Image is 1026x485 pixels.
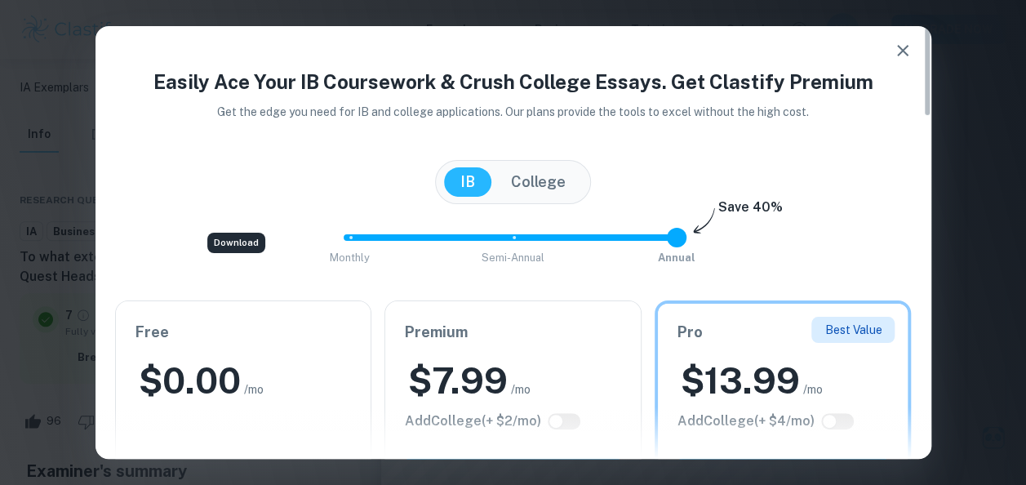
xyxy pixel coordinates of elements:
h2: $ 13.99 [681,357,800,405]
h6: Save 40% [718,198,783,225]
span: /mo [803,380,823,398]
span: Monthly [330,251,370,264]
span: /mo [511,380,531,398]
span: Semi-Annual [482,251,544,264]
img: subscription-arrow.svg [693,207,715,235]
button: IB [444,167,491,197]
h6: Pro [677,321,889,344]
div: Download [207,233,265,253]
span: Annual [658,251,695,264]
h2: $ 7.99 [408,357,508,405]
h6: Free [135,321,352,344]
button: College [495,167,582,197]
span: /mo [244,380,264,398]
h4: Easily Ace Your IB Coursework & Crush College Essays. Get Clastify Premium [115,67,912,96]
p: Get the edge you need for IB and college applications. Our plans provide the tools to excel witho... [194,103,832,121]
p: Best Value [824,321,882,339]
h6: Premium [405,321,621,344]
h2: $ 0.00 [139,357,241,405]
